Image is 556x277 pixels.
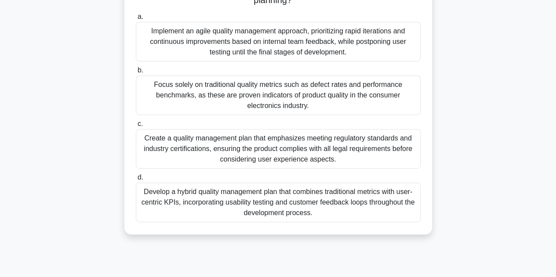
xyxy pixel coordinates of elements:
div: Develop a hybrid quality management plan that combines traditional metrics with user-centric KPIs... [136,183,421,222]
span: c. [138,120,143,127]
span: a. [138,13,143,20]
span: b. [138,66,143,74]
span: d. [138,173,143,181]
div: Implement an agile quality management approach, prioritizing rapid iterations and continuous impr... [136,22,421,61]
div: Focus solely on traditional quality metrics such as defect rates and performance benchmarks, as t... [136,76,421,115]
div: Create a quality management plan that emphasizes meeting regulatory standards and industry certif... [136,129,421,169]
